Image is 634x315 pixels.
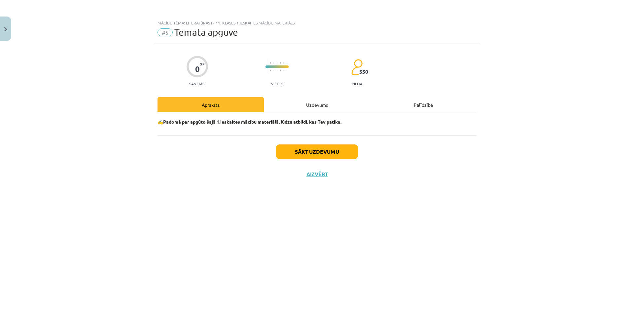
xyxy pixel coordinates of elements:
img: icon-short-line-57e1e144782c952c97e751825c79c345078a6d821885a25fce030b3d8c18986b.svg [280,62,281,64]
img: icon-short-line-57e1e144782c952c97e751825c79c345078a6d821885a25fce030b3d8c18986b.svg [280,70,281,71]
img: students-c634bb4e5e11cddfef0936a35e636f08e4e9abd3cc4e673bd6f9a4125e45ecb1.svg [351,59,363,75]
button: Sākt uzdevumu [276,144,358,159]
div: Palīdzība [370,97,476,112]
p: pilda [352,81,362,86]
img: icon-short-line-57e1e144782c952c97e751825c79c345078a6d821885a25fce030b3d8c18986b.svg [283,62,284,64]
span: #5 [158,28,173,36]
p: Viegls [271,81,283,86]
strong: ✍️Padomā par apgūto šajā 1.ieskaites mācību materiālā, lūdzu atbildi, kas Tev patika. [158,119,341,125]
img: icon-close-lesson-0947bae3869378f0d4975bcd49f059093ad1ed9edebbc8119c70593378902aed.svg [4,27,7,31]
span: Temata apguve [174,27,238,38]
div: Apraksts [158,97,264,112]
img: icon-short-line-57e1e144782c952c97e751825c79c345078a6d821885a25fce030b3d8c18986b.svg [283,70,284,71]
div: Mācību tēma: Literatūras i - 11. klases 1.ieskaites mācību materiāls [158,20,476,25]
div: 0 [195,64,200,74]
div: Uzdevums [264,97,370,112]
span: XP [200,62,204,66]
p: Saņemsi [187,81,208,86]
span: 550 [359,69,368,75]
img: icon-long-line-d9ea69661e0d244f92f715978eff75569469978d946b2353a9bb055b3ed8787d.svg [267,60,267,73]
button: Aizvērt [304,171,330,177]
img: icon-short-line-57e1e144782c952c97e751825c79c345078a6d821885a25fce030b3d8c18986b.svg [270,62,271,64]
img: icon-short-line-57e1e144782c952c97e751825c79c345078a6d821885a25fce030b3d8c18986b.svg [270,70,271,71]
